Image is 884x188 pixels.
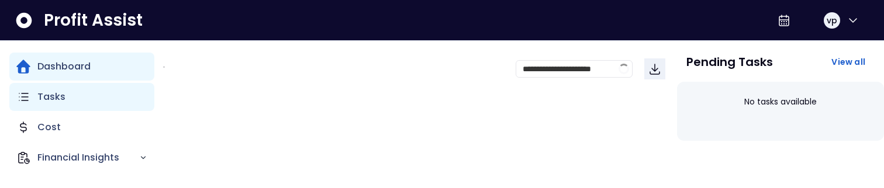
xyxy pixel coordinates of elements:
span: Profit Assist [44,10,143,31]
p: Cost [37,120,61,134]
div: No tasks available [686,86,875,117]
span: vp [827,15,837,26]
p: Financial Insights [37,151,139,165]
button: Download [644,58,665,79]
button: View all [822,51,875,72]
span: View all [831,56,865,68]
p: Pending Tasks [686,56,773,68]
p: Tasks [37,90,65,104]
p: Dashboard [37,60,91,74]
